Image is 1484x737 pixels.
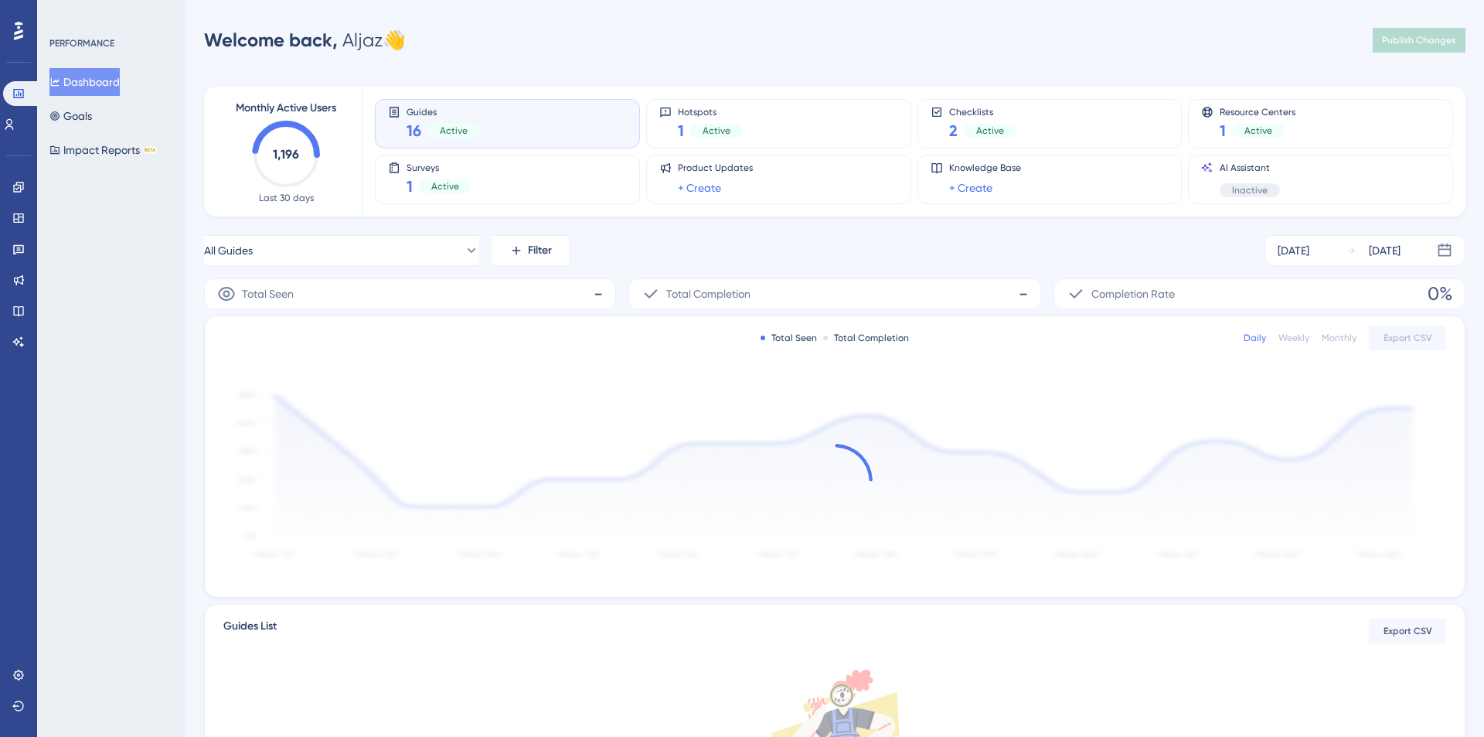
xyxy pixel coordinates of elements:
[949,120,958,142] span: 2
[703,125,730,137] span: Active
[49,68,120,96] button: Dashboard
[49,102,92,130] button: Goals
[273,147,299,162] text: 1,196
[204,28,406,53] div: Aljaz 👋
[492,235,569,266] button: Filter
[1220,106,1295,117] span: Resource Centers
[1244,125,1272,137] span: Active
[407,120,421,142] span: 16
[1369,619,1446,643] button: Export CSV
[1428,281,1452,306] span: 0%
[1373,28,1465,53] button: Publish Changes
[1384,625,1432,637] span: Export CSV
[1244,332,1266,344] div: Daily
[949,179,992,197] a: + Create
[143,146,157,154] div: BETA
[1369,326,1446,350] button: Export CSV
[1220,162,1280,174] span: AI Assistant
[1384,332,1432,344] span: Export CSV
[407,106,480,117] span: Guides
[242,285,294,303] span: Total Seen
[949,162,1021,174] span: Knowledge Base
[407,162,471,172] span: Surveys
[666,285,751,303] span: Total Completion
[1278,241,1309,260] div: [DATE]
[949,106,1016,117] span: Checklists
[236,99,336,118] span: Monthly Active Users
[204,235,479,266] button: All Guides
[678,179,721,197] a: + Create
[1322,332,1356,344] div: Monthly
[678,120,684,142] span: 1
[528,241,552,260] span: Filter
[1369,241,1401,260] div: [DATE]
[761,332,817,344] div: Total Seen
[1232,184,1268,196] span: Inactive
[407,176,413,197] span: 1
[1278,332,1309,344] div: Weekly
[1091,285,1175,303] span: Completion Rate
[259,192,314,204] span: Last 30 days
[1220,120,1226,142] span: 1
[594,281,603,306] span: -
[204,29,338,51] span: Welcome back,
[223,617,277,645] span: Guides List
[678,162,753,174] span: Product Updates
[678,106,743,117] span: Hotspots
[823,332,909,344] div: Total Completion
[431,180,459,193] span: Active
[49,136,157,164] button: Impact ReportsBETA
[1382,34,1456,46] span: Publish Changes
[440,125,468,137] span: Active
[204,241,253,260] span: All Guides
[1019,281,1028,306] span: -
[49,37,114,49] div: PERFORMANCE
[976,125,1004,137] span: Active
